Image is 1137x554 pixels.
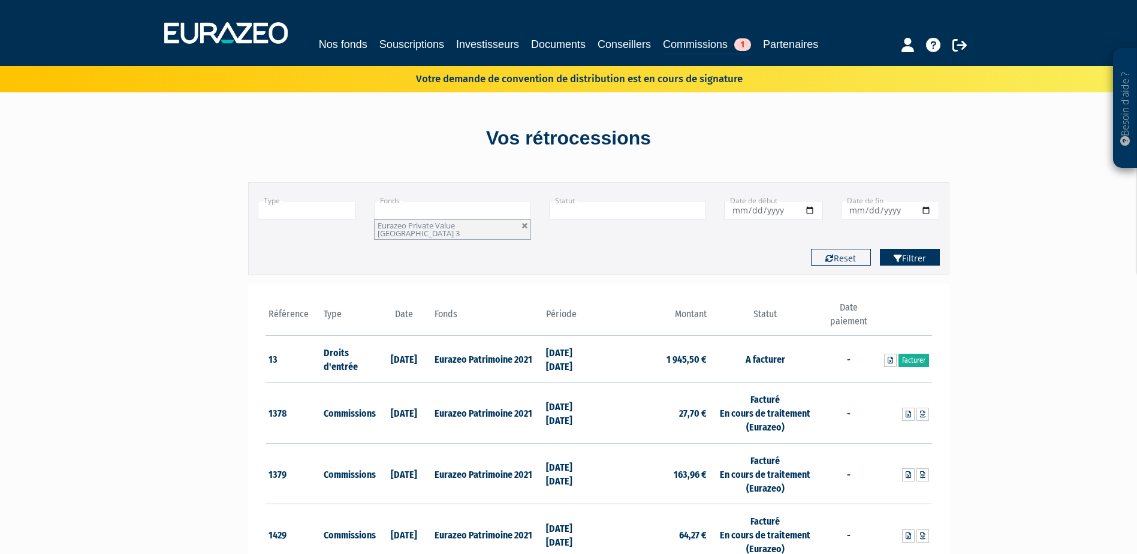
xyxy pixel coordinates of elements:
img: 1732889491-logotype_eurazeo_blanc_rvb.png [164,22,288,44]
a: Commissions1 [663,36,751,55]
div: Vos rétrocessions [227,125,910,152]
th: Montant [599,301,710,335]
td: 1379 [266,443,321,504]
td: A facturer [710,335,821,383]
a: Souscriptions [379,36,444,53]
th: Référence [266,301,321,335]
td: Eurazeo Patrimoine 2021 [432,335,542,383]
td: Eurazeo Patrimoine 2021 [432,383,542,444]
td: 163,96 € [599,443,710,504]
td: Droits d'entrée [321,335,376,383]
th: Période [543,301,599,335]
td: - [821,383,876,444]
p: Besoin d'aide ? [1118,55,1132,162]
button: Reset [811,249,871,266]
span: 1 [734,38,751,51]
th: Date [376,301,432,335]
td: - [821,335,876,383]
a: Investisseurs [456,36,519,53]
td: [DATE] [DATE] [543,335,599,383]
a: Facturer [898,354,929,367]
td: - [821,443,876,504]
td: 1 945,50 € [599,335,710,383]
td: [DATE] [376,443,432,504]
td: Commissions [321,443,376,504]
td: [DATE] [376,383,432,444]
td: Commissions [321,383,376,444]
td: 1378 [266,383,321,444]
a: Documents [531,36,586,53]
td: Facturé En cours de traitement (Eurazeo) [710,383,821,444]
p: Votre demande de convention de distribution est en cours de signature [381,69,743,86]
td: Eurazeo Patrimoine 2021 [432,443,542,504]
a: Nos fonds [319,36,367,53]
td: Facturé En cours de traitement (Eurazeo) [710,443,821,504]
td: [DATE] [DATE] [543,443,599,504]
th: Type [321,301,376,335]
th: Fonds [432,301,542,335]
a: Partenaires [763,36,818,53]
span: Eurazeo Private Value [GEOGRAPHIC_DATA] 3 [378,220,460,239]
td: [DATE] [DATE] [543,383,599,444]
td: 27,70 € [599,383,710,444]
th: Statut [710,301,821,335]
button: Filtrer [880,249,940,266]
th: Date paiement [821,301,876,335]
a: Conseillers [598,36,651,53]
td: [DATE] [376,335,432,383]
td: 13 [266,335,321,383]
